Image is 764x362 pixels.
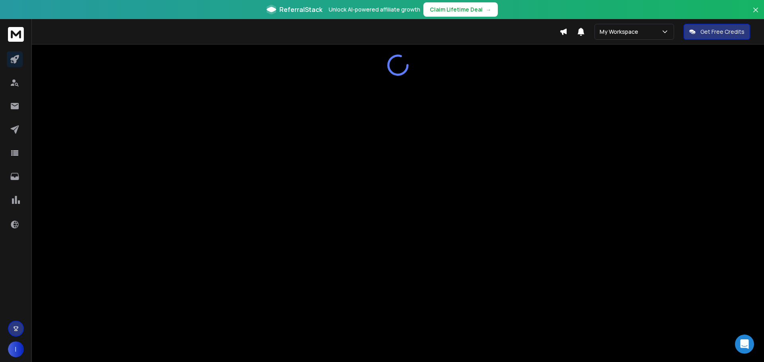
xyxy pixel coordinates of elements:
p: Get Free Credits [700,28,745,36]
span: ReferralStack [279,5,322,14]
button: Claim Lifetime Deal→ [423,2,498,17]
button: Get Free Credits [684,24,750,40]
button: Close banner [750,5,761,24]
div: Open Intercom Messenger [735,335,754,354]
p: Unlock AI-powered affiliate growth [329,6,420,14]
p: My Workspace [600,28,641,36]
button: I [8,341,24,357]
span: → [486,6,491,14]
